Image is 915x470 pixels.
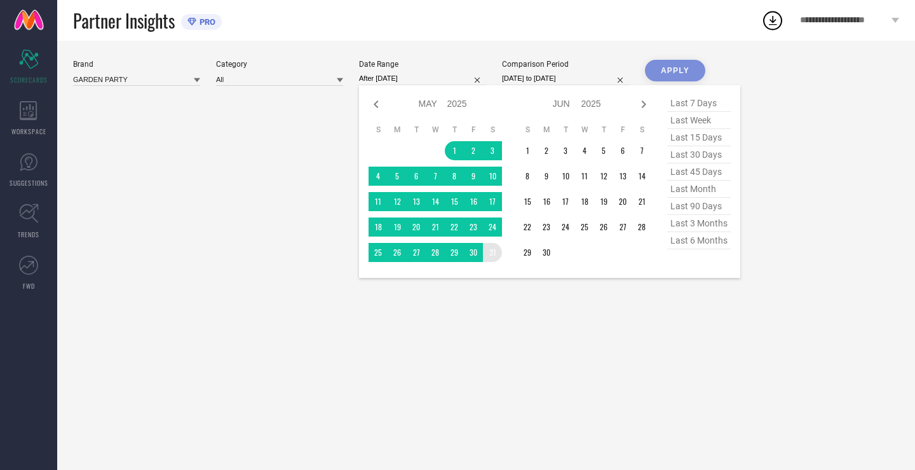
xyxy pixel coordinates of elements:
td: Tue May 13 2025 [407,192,426,211]
span: Partner Insights [73,8,175,34]
th: Wednesday [575,125,594,135]
th: Monday [537,125,556,135]
td: Fri May 23 2025 [464,218,483,237]
td: Wed Jun 18 2025 [575,192,594,211]
th: Tuesday [407,125,426,135]
td: Fri Jun 20 2025 [613,192,632,211]
td: Wed May 28 2025 [426,243,445,262]
td: Fri Jun 06 2025 [613,141,632,160]
td: Mon Jun 02 2025 [537,141,556,160]
td: Sat May 24 2025 [483,218,502,237]
td: Thu May 15 2025 [445,192,464,211]
th: Thursday [445,125,464,135]
td: Sat May 10 2025 [483,167,502,186]
td: Sun Jun 22 2025 [518,218,537,237]
span: SCORECARDS [10,75,48,85]
td: Sun May 25 2025 [369,243,388,262]
td: Fri May 16 2025 [464,192,483,211]
div: Category [216,60,343,69]
td: Fri May 09 2025 [464,167,483,186]
div: Open download list [761,9,784,32]
td: Mon Jun 09 2025 [537,167,556,186]
td: Tue May 20 2025 [407,218,426,237]
td: Wed Jun 11 2025 [575,167,594,186]
span: WORKSPACE [11,127,46,136]
div: Previous month [369,97,384,112]
td: Thu May 08 2025 [445,167,464,186]
td: Thu May 01 2025 [445,141,464,160]
td: Fri Jun 27 2025 [613,218,632,237]
td: Thu Jun 05 2025 [594,141,613,160]
span: last 90 days [667,198,731,215]
td: Mon May 26 2025 [388,243,407,262]
span: last 45 days [667,163,731,181]
div: Next month [636,97,651,112]
span: last month [667,181,731,198]
td: Sun May 04 2025 [369,167,388,186]
th: Monday [388,125,407,135]
td: Mon Jun 16 2025 [537,192,556,211]
span: SUGGESTIONS [10,178,48,188]
td: Mon Jun 23 2025 [537,218,556,237]
th: Thursday [594,125,613,135]
span: last week [667,112,731,129]
div: Date Range [359,60,486,69]
td: Mon May 19 2025 [388,218,407,237]
td: Mon May 12 2025 [388,192,407,211]
span: PRO [196,17,215,27]
td: Wed May 21 2025 [426,218,445,237]
td: Sun Jun 29 2025 [518,243,537,262]
td: Sat Jun 07 2025 [632,141,651,160]
th: Sunday [518,125,537,135]
td: Wed Jun 25 2025 [575,218,594,237]
td: Sat May 17 2025 [483,192,502,211]
td: Sun May 11 2025 [369,192,388,211]
input: Select date range [359,72,486,85]
th: Saturday [632,125,651,135]
td: Tue May 06 2025 [407,167,426,186]
span: last 6 months [667,232,731,249]
td: Tue Jun 10 2025 [556,167,575,186]
td: Thu Jun 19 2025 [594,192,613,211]
td: Sat Jun 28 2025 [632,218,651,237]
td: Fri May 30 2025 [464,243,483,262]
td: Thu Jun 26 2025 [594,218,613,237]
td: Fri May 02 2025 [464,141,483,160]
span: last 15 days [667,129,731,146]
td: Wed May 14 2025 [426,192,445,211]
div: Comparison Period [502,60,629,69]
td: Wed May 07 2025 [426,167,445,186]
td: Mon Jun 30 2025 [537,243,556,262]
td: Tue Jun 17 2025 [556,192,575,211]
th: Friday [464,125,483,135]
td: Tue Jun 24 2025 [556,218,575,237]
input: Select comparison period [502,72,629,85]
td: Sun May 18 2025 [369,218,388,237]
th: Saturday [483,125,502,135]
span: last 30 days [667,146,731,163]
td: Sat Jun 14 2025 [632,167,651,186]
td: Sat Jun 21 2025 [632,192,651,211]
td: Tue Jun 03 2025 [556,141,575,160]
td: Thu May 22 2025 [445,218,464,237]
td: Mon May 05 2025 [388,167,407,186]
span: last 7 days [667,95,731,112]
td: Thu Jun 12 2025 [594,167,613,186]
div: Brand [73,60,200,69]
td: Sun Jun 08 2025 [518,167,537,186]
span: last 3 months [667,215,731,232]
td: Sat May 31 2025 [483,243,502,262]
td: Sun Jun 15 2025 [518,192,537,211]
td: Wed Jun 04 2025 [575,141,594,160]
td: Tue May 27 2025 [407,243,426,262]
th: Sunday [369,125,388,135]
span: FWD [23,281,35,291]
td: Sun Jun 01 2025 [518,141,537,160]
th: Friday [613,125,632,135]
th: Wednesday [426,125,445,135]
th: Tuesday [556,125,575,135]
td: Sat May 03 2025 [483,141,502,160]
td: Thu May 29 2025 [445,243,464,262]
td: Fri Jun 13 2025 [613,167,632,186]
span: TRENDS [18,230,39,239]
